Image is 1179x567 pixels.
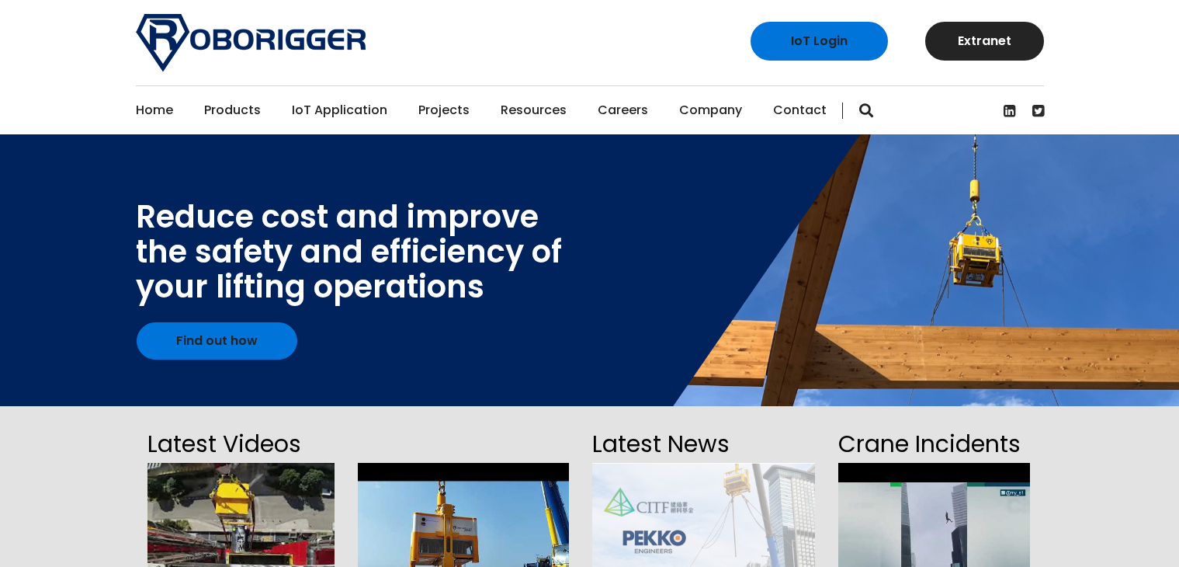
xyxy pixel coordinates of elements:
img: Roborigger [136,14,366,71]
h2: Latest Videos [147,426,335,463]
a: Find out how [137,322,297,360]
a: Projects [418,86,470,134]
a: Company [679,86,742,134]
a: IoT Application [292,86,387,134]
a: Home [136,86,173,134]
a: Contact [773,86,827,134]
a: Resources [501,86,567,134]
h2: Latest News [592,426,814,463]
a: Products [204,86,261,134]
div: Reduce cost and improve the safety and efficiency of your lifting operations [136,200,562,304]
a: IoT Login [751,22,888,61]
a: Extranet [925,22,1044,61]
a: Careers [598,86,648,134]
h2: Crane Incidents [838,426,1030,463]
